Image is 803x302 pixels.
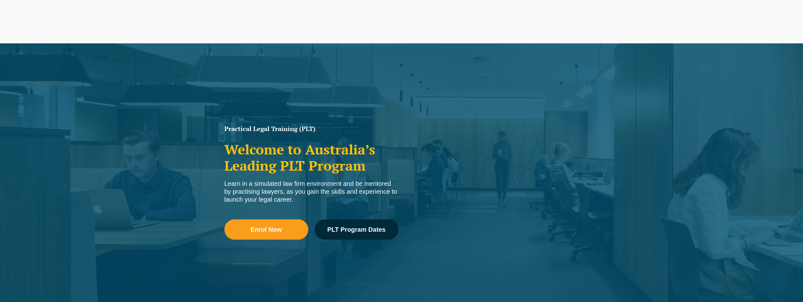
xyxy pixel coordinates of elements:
[224,180,398,204] div: Learn in a simulated law firm environment and be mentored by practising lawyers, as you gain the ...
[224,219,308,240] a: Enrol Now
[224,142,398,173] h2: Welcome to Australia’s Leading PLT Program
[224,126,398,132] h1: Practical Legal Training (PLT)
[251,226,282,233] span: Enrol Now
[327,226,386,233] span: PLT Program Dates
[315,219,398,240] a: PLT Program Dates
